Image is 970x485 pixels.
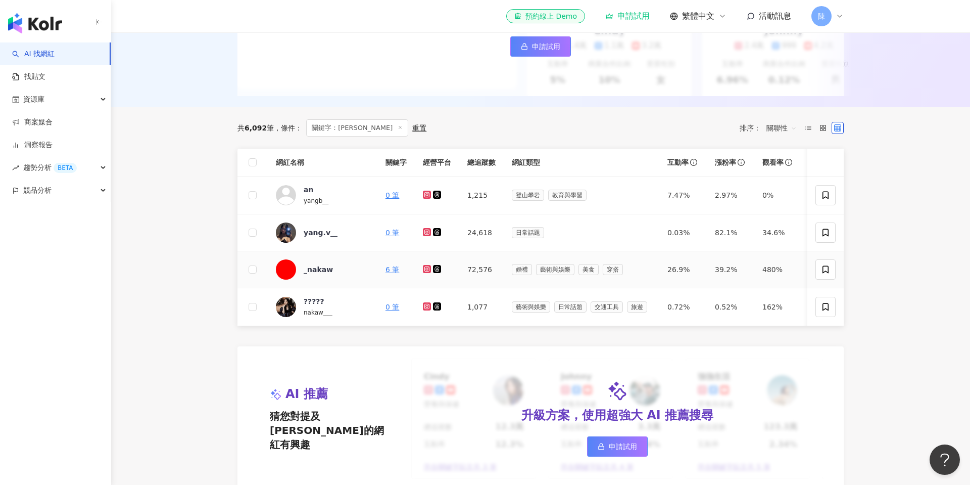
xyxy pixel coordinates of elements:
span: info-circle [784,157,794,167]
a: 找貼文 [12,72,45,82]
div: _nakaw [304,264,333,275]
a: 申請試用 [510,36,571,57]
div: 升級方案，使用超強大 AI 推薦搜尋 [521,407,713,424]
span: 教育與學習 [548,190,587,201]
span: 申請試用 [532,42,560,51]
a: 6 筆 [385,266,399,274]
img: KOL Avatar [276,185,296,205]
div: 0% [762,190,794,201]
span: 競品分析 [23,179,52,202]
div: 排序： [740,120,802,136]
img: logo [8,13,62,33]
span: 猜您對提及[PERSON_NAME]的網紅有興趣 [270,409,387,452]
span: 藝術與娛樂 [536,264,574,275]
span: 條件 ： [274,124,302,132]
th: 關鍵字 [377,149,415,177]
a: 洞察報告 [12,140,53,150]
div: 0.03% [667,227,699,238]
a: KOL Avatar_nakaw [276,259,369,280]
span: 旅遊 [627,301,647,313]
span: 婚禮 [512,264,532,275]
span: 日常話題 [554,301,587,313]
div: 共 筆 [237,124,274,132]
div: 7.47% [667,190,699,201]
span: 關聯性 [766,120,797,136]
a: 申請試用 [605,11,650,21]
img: KOL Avatar [276,259,296,280]
td: 1,077 [459,288,504,326]
th: 網紅名稱 [268,149,377,177]
span: 趨勢分析 [23,156,77,179]
span: 陳 [818,11,825,22]
span: 觀看率 [762,157,784,167]
span: 關鍵字：[PERSON_NAME] [306,119,408,137]
th: 網紅類型 [504,149,659,177]
td: 72,576 [459,251,504,288]
div: 82.1% [715,227,746,238]
div: 162% [762,301,794,313]
span: 漲粉率 [715,157,736,167]
span: 活動訊息 [759,11,791,21]
span: nakaw___ [304,309,332,316]
span: info-circle [736,157,746,167]
th: 總追蹤數 [459,149,504,177]
div: 重置 [412,124,426,132]
div: 39.2% [715,264,746,275]
span: 穿搭 [603,264,623,275]
span: info-circle [689,157,699,167]
span: 登山攀岩 [512,190,544,201]
a: KOL Avatar?????nakaw___ [276,296,369,318]
a: 0 筆 [385,229,399,237]
td: 24,618 [459,214,504,251]
div: 480% [762,264,794,275]
span: 藝術與娛樂 [512,301,550,313]
img: KOL Avatar [276,297,296,317]
a: 0 筆 [385,191,399,199]
span: 美食 [578,264,599,275]
td: 1,215 [459,177,504,214]
div: BETA [54,163,77,173]
span: rise [12,164,19,171]
div: 34.6% [762,227,794,238]
a: 商案媒合 [12,117,53,127]
span: AI 推薦 [285,386,328,403]
span: 6,092 [245,124,267,132]
span: 互動率 [667,157,689,167]
div: ????? [304,296,324,306]
a: KOL Avataranyangb__ [276,185,369,206]
div: 2.97% [715,190,746,201]
a: searchAI 找網紅 [12,49,55,59]
span: 日常話題 [512,227,544,238]
span: 申請試用 [609,443,637,451]
a: 申請試用 [587,436,648,457]
span: 資源庫 [23,88,44,111]
span: 交通工具 [591,301,623,313]
a: 預約線上 Demo [506,9,585,23]
span: 繁體中文 [682,11,714,22]
div: 預約線上 Demo [514,11,577,21]
th: 操作 [802,149,849,177]
a: 0 筆 [385,303,399,311]
span: yangb__ [304,197,328,204]
iframe: Help Scout Beacon - Open [930,445,960,475]
img: KOL Avatar [276,223,296,243]
div: 0.72% [667,301,699,313]
div: yang.v__ [304,228,337,238]
div: 26.9% [667,264,699,275]
th: 經營平台 [415,149,459,177]
div: 0.52% [715,301,746,313]
div: an [304,185,313,195]
a: KOL Avataryang.v__ [276,223,369,243]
